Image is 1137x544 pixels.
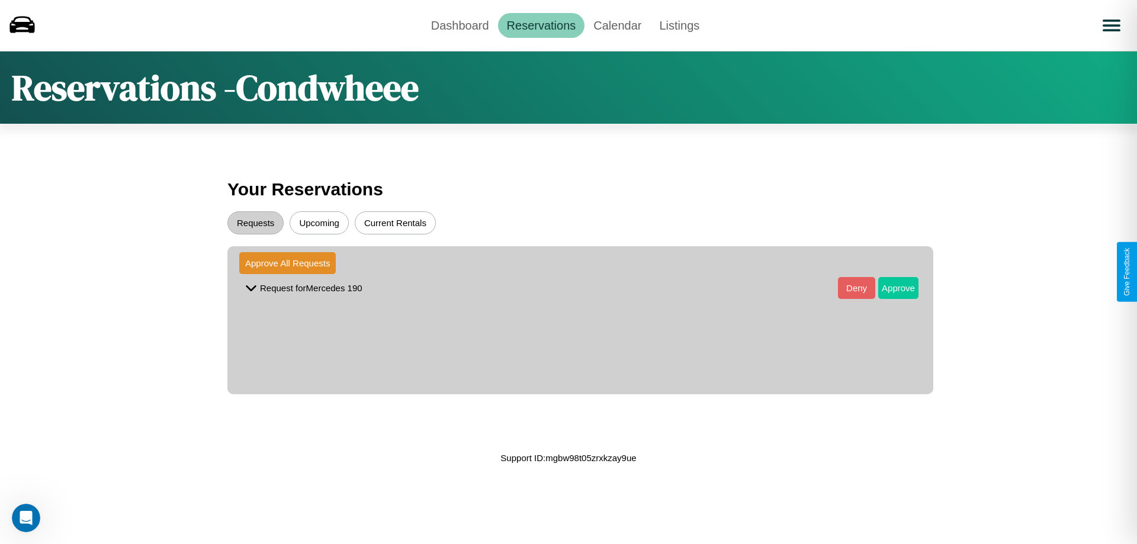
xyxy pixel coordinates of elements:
[422,13,498,38] a: Dashboard
[1123,248,1131,296] div: Give Feedback
[12,504,40,532] iframe: Intercom live chat
[227,173,910,205] h3: Your Reservations
[12,63,419,112] h1: Reservations - Condwheee
[878,277,918,299] button: Approve
[355,211,436,234] button: Current Rentals
[498,13,585,38] a: Reservations
[1095,9,1128,42] button: Open menu
[650,13,708,38] a: Listings
[500,450,636,466] p: Support ID: mgbw98t05zrxkzay9ue
[290,211,349,234] button: Upcoming
[239,252,336,274] button: Approve All Requests
[227,211,284,234] button: Requests
[260,280,362,296] p: Request for Mercedes 190
[584,13,650,38] a: Calendar
[838,277,875,299] button: Deny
